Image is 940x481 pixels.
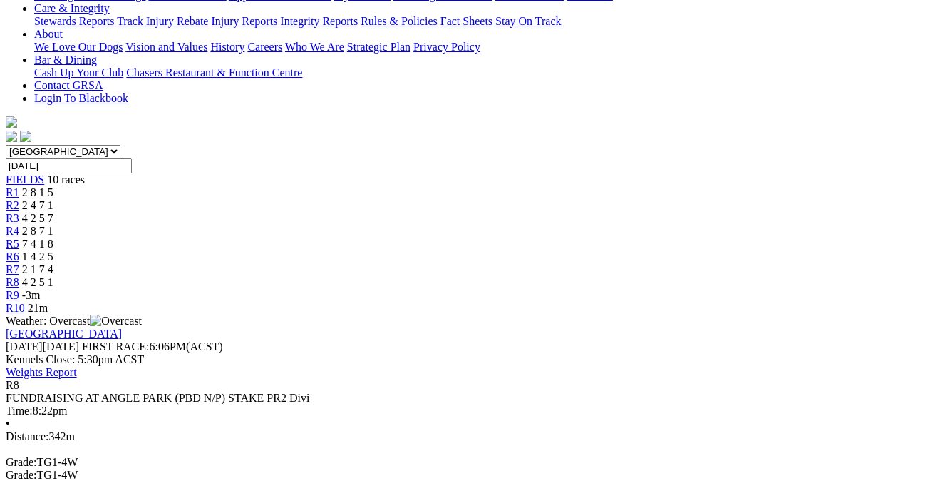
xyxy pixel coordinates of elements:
a: Privacy Policy [413,41,480,53]
div: Care & Integrity [34,15,934,28]
span: 2 8 1 5 [22,186,53,198]
input: Select date [6,158,132,173]
img: logo-grsa-white.png [6,116,17,128]
a: Strategic Plan [347,41,410,53]
a: Login To Blackbook [34,92,128,104]
a: R8 [6,276,19,288]
a: Track Injury Rebate [117,15,208,27]
span: 10 races [47,173,85,186]
span: [DATE] [6,340,43,353]
a: Cash Up Your Club [34,66,123,79]
div: FUNDRAISING AT ANGLE PARK (PBD N/P) STAKE PR2 Divi [6,392,934,405]
span: R8 [6,379,19,391]
span: 7 4 1 8 [22,238,53,250]
a: R10 [6,302,25,314]
span: 21m [28,302,48,314]
img: twitter.svg [20,131,31,142]
a: R5 [6,238,19,250]
a: R3 [6,212,19,224]
a: Stewards Reports [34,15,114,27]
a: Integrity Reports [280,15,358,27]
a: R2 [6,199,19,211]
div: About [34,41,934,54]
a: Vision and Values [125,41,207,53]
span: 4 2 5 1 [22,276,53,288]
a: Care & Integrity [34,2,110,14]
span: 6:06PM(ACST) [82,340,223,353]
span: • [6,417,10,430]
a: R9 [6,289,19,301]
div: 8:22pm [6,405,934,417]
span: Grade: [6,456,37,468]
a: R1 [6,186,19,198]
span: 4 2 5 7 [22,212,53,224]
span: 2 1 7 4 [22,263,53,275]
a: Careers [247,41,282,53]
a: FIELDS [6,173,44,186]
span: Grade: [6,469,37,481]
span: 1 4 2 5 [22,250,53,263]
a: Rules & Policies [361,15,438,27]
a: [GEOGRAPHIC_DATA] [6,328,122,340]
a: About [34,28,63,40]
span: 2 4 7 1 [22,199,53,211]
a: Chasers Restaurant & Function Centre [126,66,302,79]
span: 2 8 7 1 [22,225,53,237]
a: Who We Are [285,41,344,53]
a: Contact GRSA [34,79,103,91]
div: 342m [6,430,934,443]
div: Bar & Dining [34,66,934,79]
img: facebook.svg [6,131,17,142]
a: History [210,41,244,53]
a: We Love Our Dogs [34,41,123,53]
span: Weather: Overcast [6,315,142,327]
span: Time: [6,405,33,417]
div: Kennels Close: 5:30pm ACST [6,353,934,366]
a: R7 [6,263,19,275]
a: Fact Sheets [440,15,492,27]
a: R6 [6,250,19,263]
span: Distance: [6,430,48,442]
span: [DATE] [6,340,79,353]
a: Bar & Dining [34,54,97,66]
a: R4 [6,225,19,237]
span: -3m [22,289,41,301]
img: Overcast [90,315,142,328]
a: Weights Report [6,366,77,378]
div: TG1-4W [6,456,934,469]
a: Stay On Track [495,15,561,27]
a: Injury Reports [211,15,277,27]
span: FIRST RACE: [82,340,149,353]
